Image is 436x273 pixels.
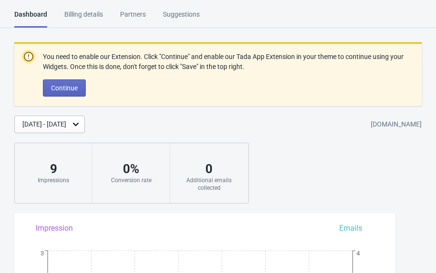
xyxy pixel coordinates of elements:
div: Suggestions [163,10,200,26]
div: [DATE] - [DATE] [22,119,66,129]
div: 9 [24,161,82,176]
div: Dashboard [14,10,47,28]
div: Additional emails collected [180,176,238,192]
div: Impressions [24,176,82,184]
button: Continue [43,79,86,97]
div: Conversion rate [102,176,160,184]
tspan: 3 [41,250,44,257]
div: 0 % [102,161,160,176]
p: You need to enable our Extension. Click "Continue" and enable our Tada App Extension in your them... [43,52,414,72]
span: Continue [51,84,78,92]
tspan: 4 [356,250,360,257]
div: Billing details [64,10,103,26]
div: 0 [180,161,238,176]
div: Partners [120,10,146,26]
div: [DOMAIN_NAME] [371,116,422,133]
